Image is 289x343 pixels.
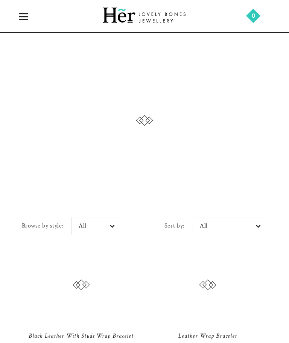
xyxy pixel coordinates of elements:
[148,332,267,341] a: Leather wrap bracelet
[103,8,186,23] img: Her Lovely Bones Jewellery Logo
[15,8,32,25] a: icon-menu-open icon-menu-close
[22,245,141,324] a: Sale
[248,10,259,22] a: 0
[148,245,267,324] a: Sale
[164,222,185,230] label: Sort by:
[22,332,141,341] a: Black leather with studs wrap bracelet
[22,222,64,230] label: Browse by style:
